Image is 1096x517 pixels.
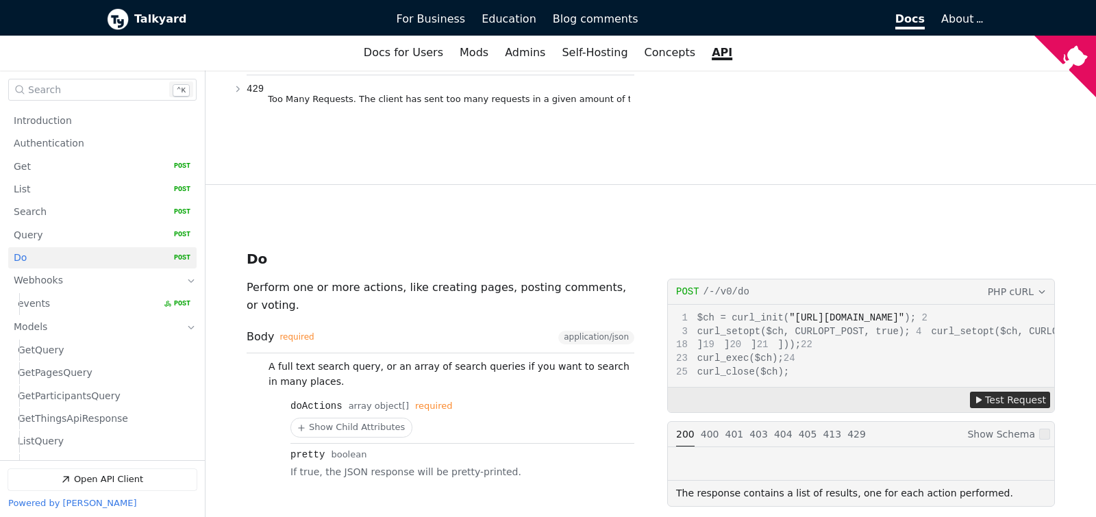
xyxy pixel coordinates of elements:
button: PHP cURL [986,283,1047,299]
div: doActions [290,401,342,412]
span: POST [164,299,190,309]
span: Authentication [14,137,84,150]
span: boolean [331,450,366,460]
span: Webhooks [14,275,63,288]
span: Do [14,251,27,264]
span: post [676,286,699,297]
a: Introduction [14,110,190,131]
a: Docs [647,8,934,31]
a: Powered by [PERSON_NAME] [8,499,136,509]
a: For Business [388,8,474,31]
span: GetQuery [18,344,64,357]
span: Body [247,331,314,343]
span: 429 [247,84,264,94]
span: ] [703,339,730,350]
a: GetQuery [18,340,190,361]
b: Talkyard [134,10,377,28]
span: "[URL][DOMAIN_NAME]" [789,312,904,323]
span: Introduction [14,114,72,127]
span: POST [164,185,190,194]
span: Blog comments [553,12,638,25]
span: application/json [564,333,629,342]
img: Talkyard logo [107,8,129,30]
span: ⌃ [177,87,182,95]
section: Example Responses [667,421,1055,507]
span: 429 [847,429,866,440]
span: 401 [725,429,743,440]
a: Self-Hosting [553,41,636,64]
span: POST [164,231,190,240]
button: Test Request [970,392,1050,408]
a: About [941,12,981,25]
a: GetThingsApiResponse [18,408,190,429]
a: Docs for Users [356,41,451,64]
span: curl_setopt($ch, CURLOPT_POST, true); [676,326,910,337]
a: Blog comments [545,8,647,31]
a: GetParticipantsQuery [18,386,190,407]
a: Search POST [14,202,190,223]
span: GetThingsApiResponse [18,412,128,425]
div: pretty [290,449,325,460]
span: $ch = curl_init( ); [676,312,916,323]
a: Authentication [14,133,190,154]
button: 429 Too Many Requests. The client has sent too many requests in a given amount of time. [247,75,634,114]
div: required [415,401,452,412]
a: Admins [497,41,553,64]
span: 413 [823,429,841,440]
a: List POST [14,179,190,200]
a: Models [14,316,172,338]
span: /-/v0/do [703,286,749,297]
div: required [279,333,314,342]
span: GetParticipantsQuery [18,390,121,403]
span: Query [14,229,43,242]
p: If true, the JSON response will be pretty-printed. [290,464,634,480]
span: curl_close($ch); [676,366,789,377]
span: curl_exec($ch); [676,353,784,364]
span: POST [164,253,190,263]
a: Education [473,8,545,31]
a: API [703,41,740,64]
span: POST [164,162,190,171]
span: 403 [749,429,768,440]
button: Show Child Attributes [291,418,412,437]
span: 400 [701,429,719,440]
span: List [14,183,30,196]
label: Show Schema [963,422,1054,446]
a: Webhooks [14,270,172,292]
a: ListPagesQuery [18,454,190,475]
span: ListQuery [18,436,64,449]
a: Talkyard logoTalkyard [107,8,377,30]
span: GetPagesQuery [18,366,92,379]
a: events POST [18,294,190,315]
p: The response contains a list of results, one for each action performed. [676,486,1013,501]
span: Docs [895,12,925,29]
p: Perform one or more actions, like creating pages, posting comments, or voting. [247,279,634,314]
span: ] [730,339,756,350]
kbd: k [173,84,190,97]
span: ListPagesQuery [18,458,92,471]
span: PHP cURL [988,284,1034,299]
p: Too Many Requests. The client has sent too many requests in a given amount of time. [268,92,630,106]
span: ])); [757,339,801,350]
span: Get [14,160,31,173]
a: Do POST [14,247,190,268]
span: 404 [774,429,793,440]
span: 405 [799,429,817,440]
a: GetPagesQuery [18,362,190,383]
span: Search [28,84,61,95]
span: Models [14,320,47,333]
span: Education [482,12,536,25]
span: ] [676,339,703,350]
a: Get POST [14,156,190,177]
span: events [18,298,50,311]
a: ListQuery [18,431,190,453]
p: A full text search query, or an array of search queries if you want to search in many places. [269,359,634,390]
span: POST [164,207,190,217]
span: For Business [397,12,466,25]
a: Concepts [636,41,704,64]
span: Search [14,206,47,219]
span: 200 [676,429,695,440]
h3: Do [247,251,267,267]
a: Mods [451,41,497,64]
